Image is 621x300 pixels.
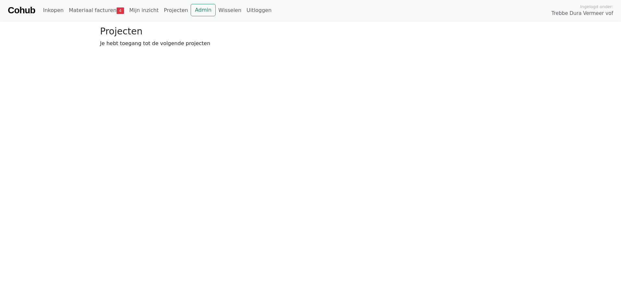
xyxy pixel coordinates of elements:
[117,7,124,14] span: 4
[127,4,161,17] a: Mijn inzicht
[40,4,66,17] a: Inkopen
[8,3,35,18] a: Cohub
[244,4,274,17] a: Uitloggen
[551,10,613,17] span: Trebbe Dura Vermeer vof
[66,4,127,17] a: Materiaal facturen4
[100,26,521,37] h3: Projecten
[191,4,216,16] a: Admin
[100,40,521,47] p: Je hebt toegang tot de volgende projecten
[580,4,613,10] span: Ingelogd onder:
[216,4,244,17] a: Wisselen
[161,4,191,17] a: Projecten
